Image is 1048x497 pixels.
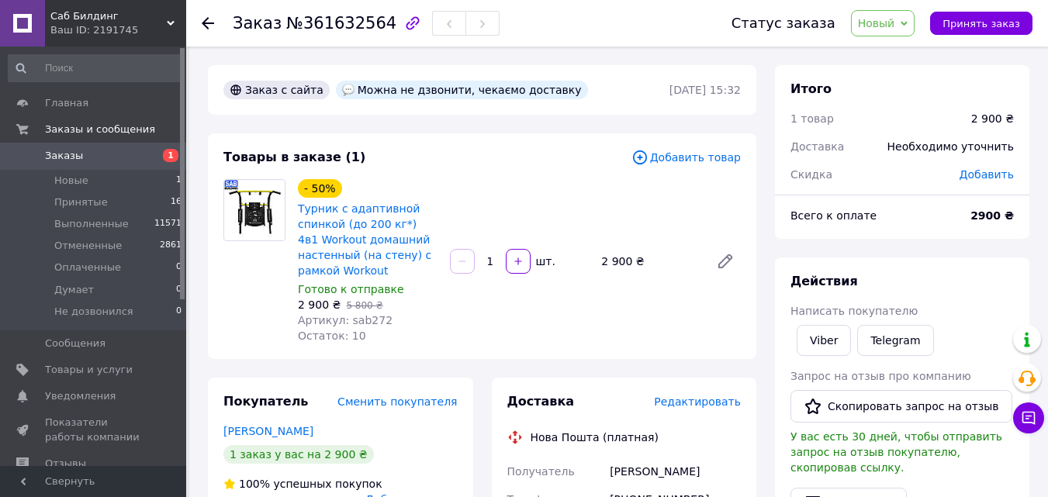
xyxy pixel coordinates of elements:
[298,330,366,342] span: Остаток: 10
[790,81,832,96] span: Итого
[346,300,382,311] span: 5 800 ₴
[930,12,1032,35] button: Принять заказ
[45,457,86,471] span: Отзывы
[286,14,396,33] span: №361632564
[176,305,182,319] span: 0
[298,314,393,326] span: Артикул: sab272
[607,457,744,485] div: [PERSON_NAME]
[45,149,83,163] span: Заказы
[163,149,178,162] span: 1
[223,150,365,164] span: Товары в заказе (1)
[45,337,105,350] span: Сообщения
[223,394,308,409] span: Покупатель
[595,250,704,272] div: 2 900 ₴
[669,84,741,96] time: [DATE] 15:32
[878,129,1023,164] div: Необходимо уточнить
[224,180,285,240] img: Турник с адаптивной спинкой (до 200 кг*) 4в1 Workout домашний настенный (на стену) с рамкой Workout
[790,168,832,181] span: Скидка
[797,325,851,356] a: Viber
[298,283,404,295] span: Готово к отправке
[54,283,94,297] span: Думает
[342,84,355,96] img: :speech_balloon:
[710,246,741,277] a: Редактировать
[176,174,182,188] span: 1
[790,430,1002,474] span: У вас есть 30 дней, чтобы отправить запрос на отзыв покупателю, скопировав ссылку.
[790,390,1012,423] button: Скопировать запрос на отзыв
[790,274,858,288] span: Действия
[507,465,575,478] span: Получатель
[223,445,374,464] div: 1 заказ у вас на 2 900 ₴
[960,168,1014,181] span: Добавить
[507,394,575,409] span: Доставка
[336,81,588,99] div: Можна не дзвонити, чекаємо доставку
[45,416,144,444] span: Показатели работы компании
[527,430,662,445] div: Нова Пошта (платная)
[54,195,108,209] span: Принятые
[1013,402,1044,433] button: Чат с покупателем
[298,299,341,311] span: 2 900 ₴
[176,283,182,297] span: 0
[790,140,844,153] span: Доставка
[790,112,834,125] span: 1 товар
[233,14,282,33] span: Заказ
[54,261,121,274] span: Оплаченные
[857,325,933,356] a: Telegram
[790,305,918,317] span: Написать покупателю
[298,179,342,198] div: - 50%
[54,239,122,253] span: Отмененные
[223,425,313,437] a: [PERSON_NAME]
[239,478,270,490] span: 100%
[202,16,214,31] div: Вернуться назад
[337,395,457,408] span: Сменить покупателя
[54,217,129,231] span: Выполненные
[790,370,971,382] span: Запрос на отзыв про компанию
[223,476,382,492] div: успешных покупок
[970,209,1014,222] b: 2900 ₴
[171,195,182,209] span: 16
[50,9,167,23] span: Саб Билдинг
[160,239,182,253] span: 2861
[654,395,741,408] span: Редактировать
[154,217,182,231] span: 11571
[223,81,330,99] div: Заказ с сайта
[45,123,155,136] span: Заказы и сообщения
[45,363,133,377] span: Товары и услуги
[45,96,88,110] span: Главная
[8,54,183,82] input: Поиск
[631,149,741,166] span: Добавить товар
[54,305,133,319] span: Не дозвонился
[858,17,895,29] span: Новый
[45,389,116,403] span: Уведомления
[790,209,877,222] span: Всего к оплате
[971,111,1014,126] div: 2 900 ₴
[732,16,835,31] div: Статус заказа
[943,18,1020,29] span: Принять заказ
[298,202,431,277] a: Турник с адаптивной спинкой (до 200 кг*) 4в1 Workout домашний настенный (на стену) с рамкой Workout
[54,174,88,188] span: Новые
[50,23,186,37] div: Ваш ID: 2191745
[176,261,182,274] span: 0
[532,254,557,269] div: шт.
